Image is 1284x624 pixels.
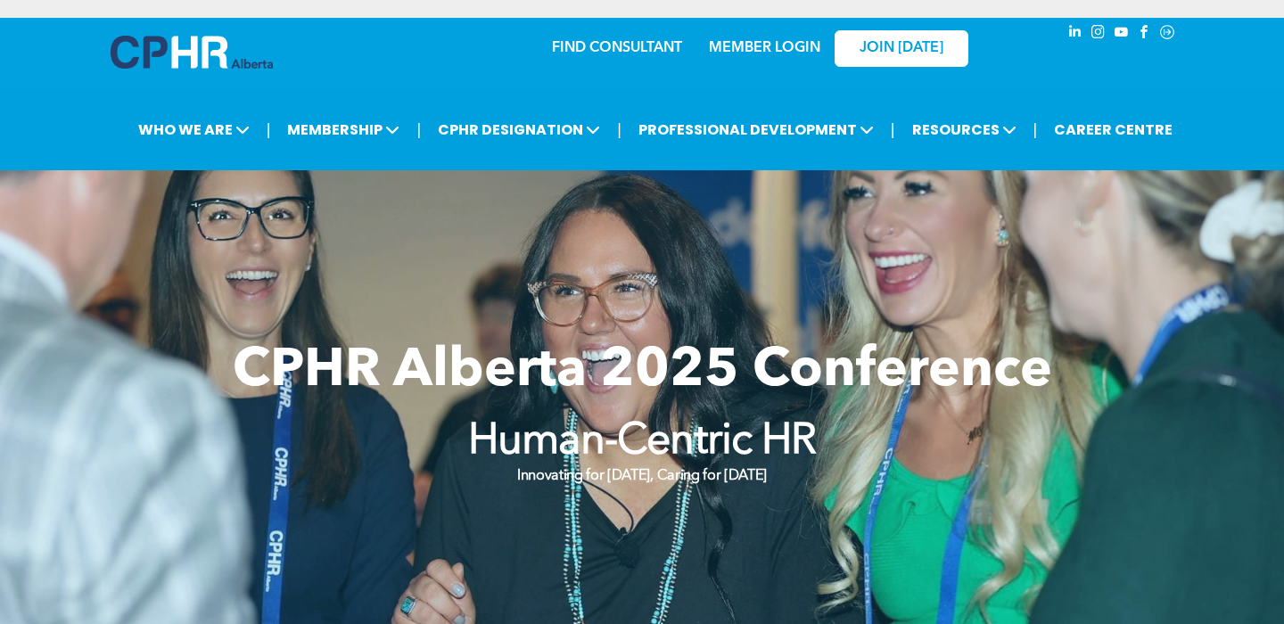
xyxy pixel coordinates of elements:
a: facebook [1134,22,1154,46]
a: Social network [1157,22,1177,46]
a: linkedin [1065,22,1084,46]
strong: Human-Centric HR [468,421,816,464]
span: CPHR Alberta 2025 Conference [233,345,1052,398]
span: JOIN [DATE] [860,40,943,57]
span: WHO WE ARE [133,113,255,146]
li: | [416,111,421,148]
a: JOIN [DATE] [835,30,968,67]
span: RESOURCES [907,113,1022,146]
a: instagram [1088,22,1107,46]
span: PROFESSIONAL DEVELOPMENT [633,113,879,146]
a: youtube [1111,22,1131,46]
strong: Innovating for [DATE], Caring for [DATE] [517,469,767,483]
img: A blue and white logo for cp alberta [111,36,273,69]
span: CPHR DESIGNATION [432,113,605,146]
a: CAREER CENTRE [1049,113,1178,146]
a: MEMBER LOGIN [709,41,820,55]
li: | [1033,111,1038,148]
li: | [617,111,621,148]
span: MEMBERSHIP [282,113,405,146]
li: | [267,111,271,148]
a: FIND CONSULTANT [552,41,682,55]
li: | [891,111,895,148]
